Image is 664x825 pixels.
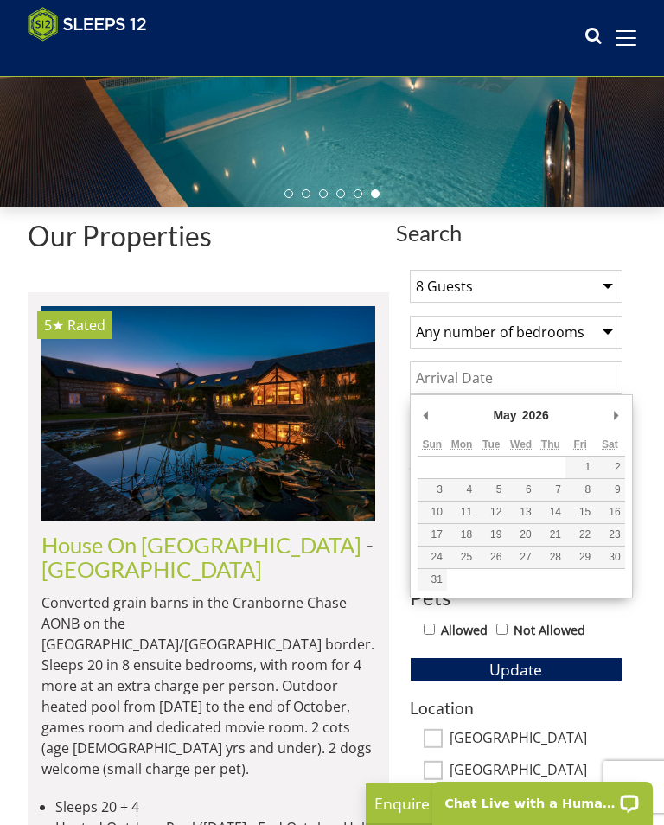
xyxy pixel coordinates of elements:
[41,532,361,558] a: House On [GEOGRAPHIC_DATA]
[565,524,595,546] button: 22
[595,502,624,523] button: 16
[450,730,622,749] label: [GEOGRAPHIC_DATA]
[44,316,64,335] span: House On The Hill has a 5 star rating under the Quality in Tourism Scheme
[41,306,375,521] a: 5★ Rated
[447,479,476,501] button: 4
[565,457,595,478] button: 1
[506,547,535,568] button: 27
[489,659,542,680] span: Update
[67,316,105,335] span: Rated
[514,621,585,640] label: Not Allowed
[565,502,595,523] button: 15
[55,796,375,817] li: Sleeps 20 + 4
[421,771,664,825] iframe: LiveChat chat widget
[520,402,552,428] div: 2026
[441,621,488,640] label: Allowed
[28,221,389,251] h1: Our Properties
[490,402,519,428] div: May
[476,479,506,501] button: 5
[510,438,532,451] abbr: Wednesday
[28,7,147,42] img: Sleeps 12
[418,502,447,523] button: 10
[536,502,565,523] button: 14
[410,586,622,609] h3: Pets
[595,547,624,568] button: 30
[418,402,435,428] button: Previous Month
[541,438,560,451] abbr: Thursday
[410,361,622,394] input: Arrival Date
[422,438,442,451] abbr: Sunday
[482,438,500,451] abbr: Tuesday
[447,547,476,568] button: 25
[506,524,535,546] button: 20
[418,479,447,501] button: 3
[608,402,625,428] button: Next Month
[41,532,373,582] span: -
[565,547,595,568] button: 29
[410,657,622,681] button: Update
[451,438,473,451] abbr: Monday
[565,479,595,501] button: 8
[418,569,447,591] button: 31
[41,306,375,521] img: house-on-the-hill-large-holiday-home-accommodation-wiltshire-sleeps-16.original.jpg
[374,792,634,815] p: Enquire Now
[506,479,535,501] button: 6
[506,502,535,523] button: 13
[476,547,506,568] button: 26
[573,438,586,451] abbr: Friday
[396,221,636,245] span: Search
[418,524,447,546] button: 17
[447,502,476,523] button: 11
[450,762,622,781] label: [GEOGRAPHIC_DATA]
[595,524,624,546] button: 23
[476,502,506,523] button: 12
[447,524,476,546] button: 18
[536,547,565,568] button: 28
[410,699,622,717] h3: Location
[595,457,624,478] button: 2
[476,524,506,546] button: 19
[41,592,375,779] p: Converted grain barns in the Cranborne Chase AONB on the [GEOGRAPHIC_DATA]/[GEOGRAPHIC_DATA] bord...
[536,524,565,546] button: 21
[418,547,447,568] button: 24
[41,556,262,582] a: [GEOGRAPHIC_DATA]
[19,52,201,67] iframe: Customer reviews powered by Trustpilot
[536,479,565,501] button: 7
[595,479,624,501] button: 9
[602,438,618,451] abbr: Saturday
